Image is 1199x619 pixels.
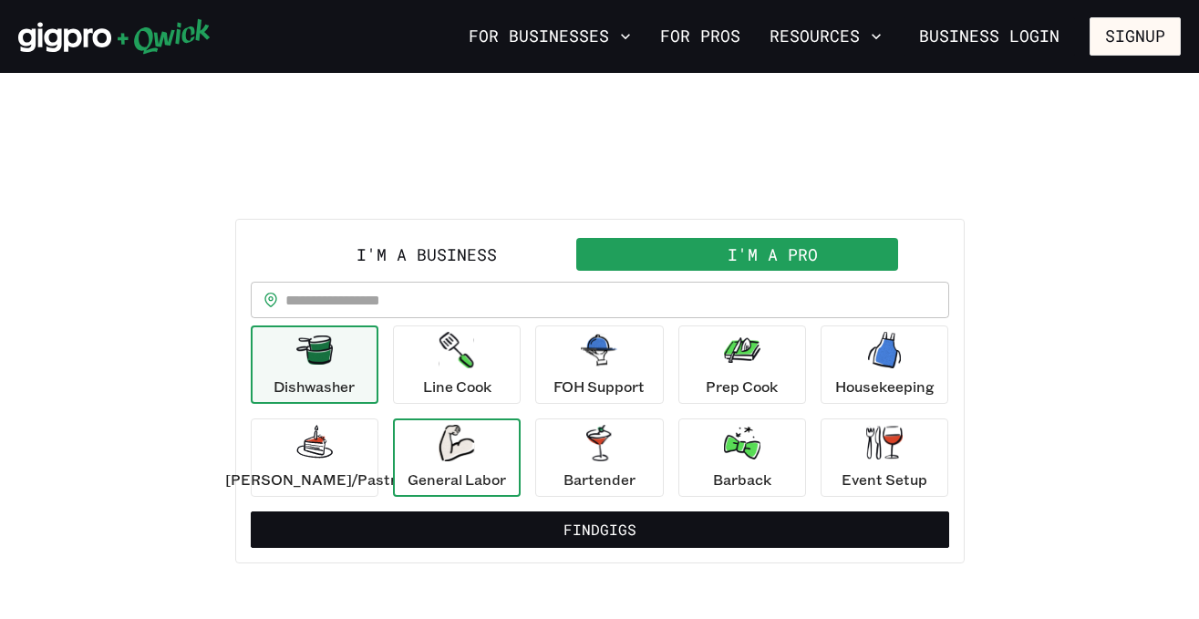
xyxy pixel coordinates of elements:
[653,21,748,52] a: For Pros
[408,469,506,490] p: General Labor
[274,376,355,397] p: Dishwasher
[251,511,949,548] button: FindGigs
[225,469,404,490] p: [PERSON_NAME]/Pastry
[251,325,378,404] button: Dishwasher
[535,418,663,497] button: Bartender
[235,164,965,201] h2: PICK UP A SHIFT!
[553,376,645,397] p: FOH Support
[842,469,927,490] p: Event Setup
[461,21,638,52] button: For Businesses
[706,376,778,397] p: Prep Cook
[1090,17,1181,56] button: Signup
[835,376,935,397] p: Housekeeping
[251,418,378,497] button: [PERSON_NAME]/Pastry
[393,418,521,497] button: General Labor
[821,325,948,404] button: Housekeeping
[535,325,663,404] button: FOH Support
[821,418,948,497] button: Event Setup
[678,418,806,497] button: Barback
[600,238,946,271] button: I'm a Pro
[254,238,600,271] button: I'm a Business
[713,469,771,490] p: Barback
[423,376,491,397] p: Line Cook
[904,17,1075,56] a: Business Login
[563,469,636,490] p: Bartender
[678,325,806,404] button: Prep Cook
[393,325,521,404] button: Line Cook
[762,21,889,52] button: Resources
